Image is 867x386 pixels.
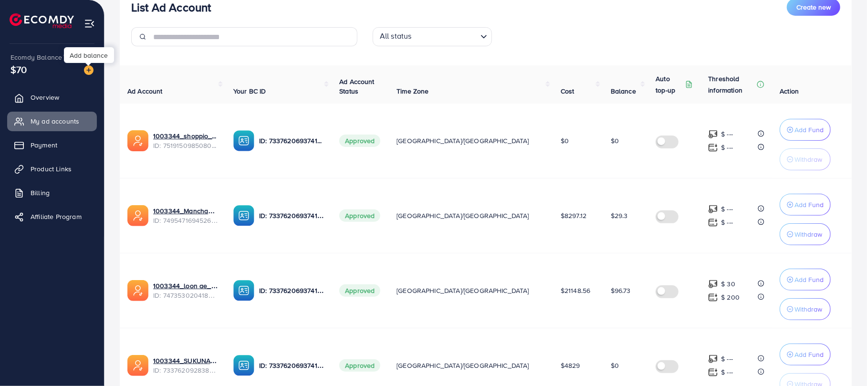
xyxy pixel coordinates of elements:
[259,360,324,371] p: ID: 7337620693741338625
[397,361,529,370] span: [GEOGRAPHIC_DATA]/[GEOGRAPHIC_DATA]
[10,13,74,28] img: logo
[339,135,380,147] span: Approved
[153,131,218,151] div: <span class='underline'>1003344_shoppio_1750688962312</span></br>7519150985080684551
[794,124,824,136] p: Add Fund
[127,205,148,226] img: ic-ads-acc.e4c84228.svg
[339,77,375,96] span: Ad Account Status
[10,63,27,76] span: $70
[153,216,218,225] span: ID: 7495471694526988304
[7,88,97,107] a: Overview
[153,141,218,150] span: ID: 7519150985080684551
[31,164,72,174] span: Product Links
[721,292,740,303] p: $ 200
[780,223,831,245] button: Withdraw
[656,73,683,96] p: Auto top-up
[127,280,148,301] img: ic-ads-acc.e4c84228.svg
[708,73,755,96] p: Threshold information
[378,29,414,44] span: All status
[611,86,636,96] span: Balance
[780,86,799,96] span: Action
[721,142,733,153] p: $ ---
[339,359,380,372] span: Approved
[780,269,831,291] button: Add Fund
[31,188,50,198] span: Billing
[780,344,831,365] button: Add Fund
[233,280,254,301] img: ic-ba-acc.ded83a64.svg
[721,128,733,140] p: $ ---
[127,130,148,151] img: ic-ads-acc.e4c84228.svg
[561,136,569,146] span: $0
[10,52,62,62] span: Ecomdy Balance
[7,183,97,202] a: Billing
[611,136,619,146] span: $0
[397,286,529,295] span: [GEOGRAPHIC_DATA]/[GEOGRAPHIC_DATA]
[708,218,718,228] img: top-up amount
[153,291,218,300] span: ID: 7473530204183674896
[31,140,57,150] span: Payment
[259,210,324,221] p: ID: 7337620693741338625
[339,209,380,222] span: Approved
[794,154,822,165] p: Withdraw
[561,286,590,295] span: $21148.56
[780,119,831,141] button: Add Fund
[708,367,718,377] img: top-up amount
[84,18,95,29] img: menu
[708,129,718,139] img: top-up amount
[339,284,380,297] span: Approved
[153,206,218,216] a: 1003344_Manchaster_1745175503024
[7,159,97,178] a: Product Links
[780,298,831,320] button: Withdraw
[780,194,831,216] button: Add Fund
[826,343,860,379] iframe: Chat
[84,65,94,75] img: image
[611,361,619,370] span: $0
[153,365,218,375] span: ID: 7337620928383565826
[794,199,824,210] p: Add Fund
[233,130,254,151] img: ic-ba-acc.ded83a64.svg
[796,2,831,12] span: Create new
[31,116,79,126] span: My ad accounts
[721,278,735,290] p: $ 30
[7,136,97,155] a: Payment
[561,86,575,96] span: Cost
[153,281,218,301] div: <span class='underline'>1003344_loon ae_1740066863007</span></br>7473530204183674896
[794,274,824,285] p: Add Fund
[7,112,97,131] a: My ad accounts
[131,0,211,14] h3: List Ad Account
[153,356,218,365] a: 1003344_SUKUNAT_1708423019062
[259,135,324,146] p: ID: 7337620693741338625
[397,211,529,220] span: [GEOGRAPHIC_DATA]/[GEOGRAPHIC_DATA]
[233,355,254,376] img: ic-ba-acc.ded83a64.svg
[373,27,492,46] div: Search for option
[611,286,631,295] span: $96.73
[780,148,831,170] button: Withdraw
[561,211,586,220] span: $8297.12
[708,143,718,153] img: top-up amount
[153,206,218,226] div: <span class='underline'>1003344_Manchaster_1745175503024</span></br>7495471694526988304
[7,207,97,226] a: Affiliate Program
[64,47,114,63] div: Add balance
[153,356,218,376] div: <span class='underline'>1003344_SUKUNAT_1708423019062</span></br>7337620928383565826
[721,366,733,378] p: $ ---
[708,204,718,214] img: top-up amount
[127,86,163,96] span: Ad Account
[708,292,718,303] img: top-up amount
[708,354,718,364] img: top-up amount
[794,229,822,240] p: Withdraw
[794,303,822,315] p: Withdraw
[127,355,148,376] img: ic-ads-acc.e4c84228.svg
[721,217,733,228] p: $ ---
[561,361,580,370] span: $4829
[259,285,324,296] p: ID: 7337620693741338625
[153,131,218,141] a: 1003344_shoppio_1750688962312
[794,349,824,360] p: Add Fund
[397,136,529,146] span: [GEOGRAPHIC_DATA]/[GEOGRAPHIC_DATA]
[721,353,733,365] p: $ ---
[721,203,733,215] p: $ ---
[153,281,218,291] a: 1003344_loon ae_1740066863007
[397,86,428,96] span: Time Zone
[31,212,82,221] span: Affiliate Program
[611,211,628,220] span: $29.3
[415,29,477,44] input: Search for option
